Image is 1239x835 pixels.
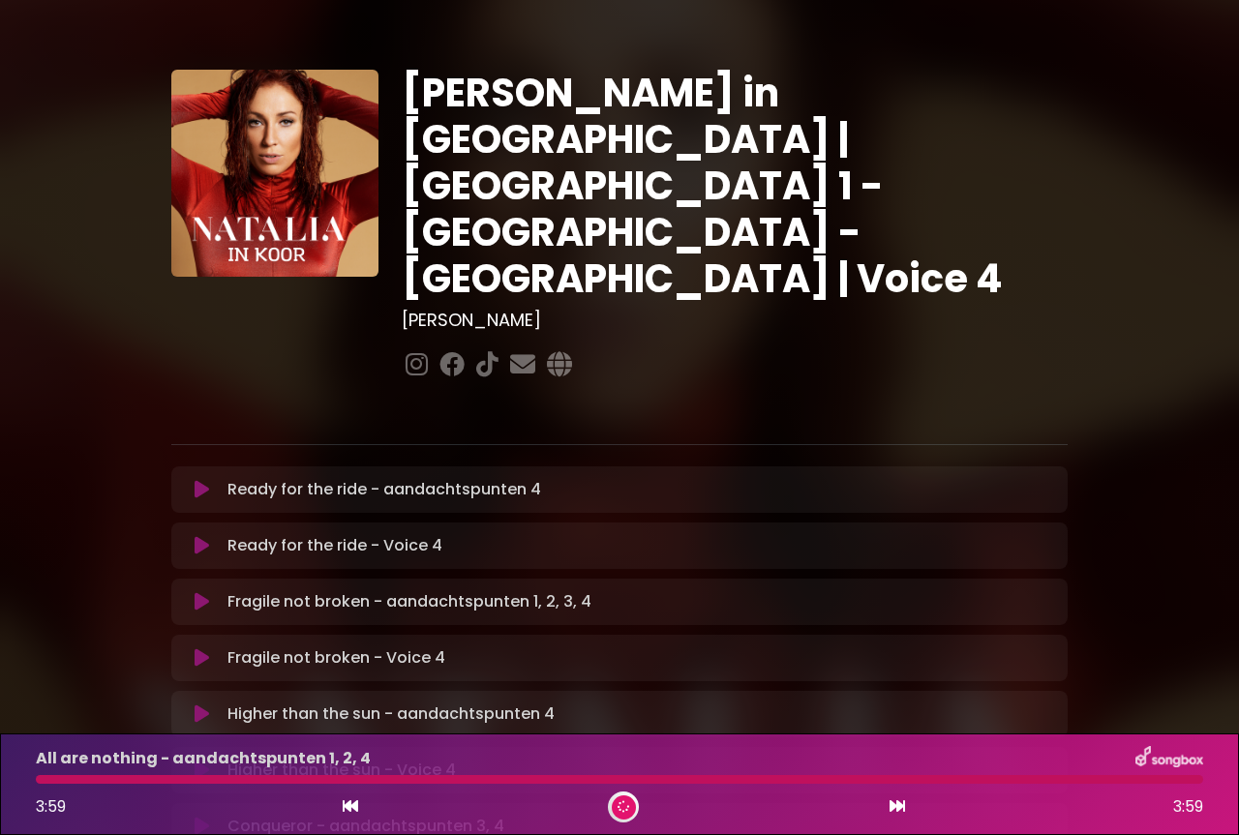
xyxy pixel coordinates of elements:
[227,646,445,670] p: Fragile not broken - Voice 4
[402,310,1069,331] h3: [PERSON_NAME]
[36,747,371,770] p: All are nothing - aandachtspunten 1, 2, 4
[402,70,1069,302] h1: [PERSON_NAME] in [GEOGRAPHIC_DATA] | [GEOGRAPHIC_DATA] 1 - [GEOGRAPHIC_DATA] - [GEOGRAPHIC_DATA] ...
[1135,746,1203,771] img: songbox-logo-white.png
[227,590,591,613] p: Fragile not broken - aandachtspunten 1, 2, 3, 4
[227,702,555,726] p: Higher than the sun - aandachtspunten 4
[171,70,378,277] img: YTVS25JmS9CLUqXqkEhs
[1173,795,1203,819] span: 3:59
[36,795,66,818] span: 3:59
[227,478,541,501] p: Ready for the ride - aandachtspunten 4
[227,534,442,557] p: Ready for the ride - Voice 4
